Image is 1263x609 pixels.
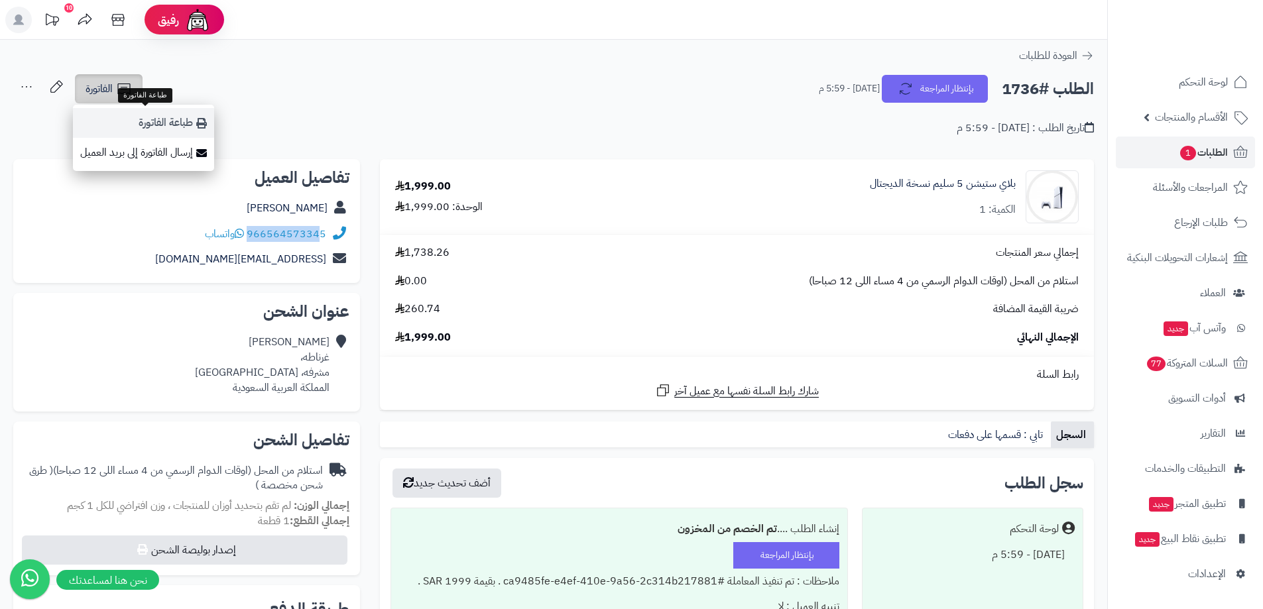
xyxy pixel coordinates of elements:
span: إجمالي سعر المنتجات [996,245,1079,260]
div: 1,999.00 [395,179,451,194]
span: تطبيق نقاط البيع [1134,529,1226,548]
a: واتساب [205,226,244,242]
span: ضريبة القيمة المضافة [993,302,1079,317]
a: تابي : قسمها على دفعات [943,421,1051,448]
span: إشعارات التحويلات البنكية [1127,249,1228,267]
span: رفيق [158,12,179,28]
a: بلاي ستيشن 5 سليم نسخة الديجتال [870,176,1016,192]
div: رابط السلة [385,367,1089,382]
img: 1703944086-51fM0CKG+HL._SL1500_-90x90.jpg [1026,170,1078,223]
div: الوحدة: 1,999.00 [395,199,483,215]
span: تطبيق المتجر [1148,494,1226,513]
span: الإعدادات [1188,565,1226,583]
button: إصدار بوليصة الشحن [22,535,347,565]
span: 1 [1180,146,1196,160]
span: السلات المتروكة [1146,354,1228,372]
span: 77 [1147,357,1166,371]
div: 10 [64,3,74,13]
a: التقارير [1116,417,1255,449]
a: العملاء [1116,277,1255,309]
span: لم تقم بتحديد أوزان للمنتجات ، وزن افتراضي للكل 1 كجم [67,498,291,514]
a: تحديثات المنصة [35,7,68,36]
span: الفاتورة [86,81,113,97]
a: لوحة التحكم [1116,66,1255,98]
div: إنشاء الطلب .... [399,516,839,542]
span: الإجمالي النهائي [1017,330,1079,345]
h3: سجل الطلب [1004,475,1083,491]
img: ai-face.png [184,7,211,33]
b: تم الخصم من المخزون [678,521,777,537]
span: العودة للطلبات [1019,48,1077,64]
div: ملاحظات : تم تنفيذ المعاملة #ca9485fe-e4ef-410e-9a56-2c314b217881 . بقيمة 1999 SAR . [399,569,839,594]
a: السجل [1051,421,1094,448]
span: جديد [1164,321,1188,336]
span: 260.74 [395,302,440,317]
span: المراجعات والأسئلة [1153,178,1228,197]
div: [PERSON_NAME] غرناطه، مشرفه، [GEOGRAPHIC_DATA] المملكة العربية السعودية [195,335,330,395]
small: 1 قطعة [258,513,349,529]
span: جديد [1135,532,1160,547]
div: بإنتظار المراجعة [733,542,839,569]
span: التطبيقات والخدمات [1145,459,1226,478]
a: [PERSON_NAME] [247,200,328,216]
div: الكمية: 1 [979,202,1016,217]
div: استلام من المحل (اوقات الدوام الرسمي من 4 مساء اللى 12 صباحا) [24,463,323,494]
a: السلات المتروكة77 [1116,347,1255,379]
span: أدوات التسويق [1168,389,1226,408]
span: طلبات الإرجاع [1174,213,1228,232]
a: شارك رابط السلة نفسها مع عميل آخر [655,382,819,399]
h2: الطلب #1736 [1002,76,1094,103]
strong: إجمالي الوزن: [294,498,349,514]
a: المراجعات والأسئلة [1116,172,1255,203]
a: أدوات التسويق [1116,382,1255,414]
div: طباعة الفاتورة [118,88,172,103]
a: تطبيق المتجرجديد [1116,488,1255,520]
span: وآتس آب [1162,319,1226,337]
a: [EMAIL_ADDRESS][DOMAIN_NAME] [155,251,326,267]
a: طباعة الفاتورة [73,108,214,138]
a: العودة للطلبات [1019,48,1094,64]
h2: تفاصيل الشحن [24,432,349,448]
a: طلبات الإرجاع [1116,207,1255,239]
strong: إجمالي القطع: [290,513,349,529]
a: 966564573345 [247,226,326,242]
a: الطلبات1 [1116,137,1255,168]
button: بإنتظار المراجعة [882,75,988,103]
h2: تفاصيل العميل [24,170,349,186]
span: 1,738.26 [395,245,450,260]
a: إرسال الفاتورة إلى بريد العميل [73,138,214,168]
span: جديد [1149,497,1173,512]
span: الأقسام والمنتجات [1155,108,1228,127]
span: الطلبات [1179,143,1228,162]
span: العملاء [1200,284,1226,302]
span: شارك رابط السلة نفسها مع عميل آخر [674,384,819,399]
span: 0.00 [395,274,427,289]
a: إشعارات التحويلات البنكية [1116,242,1255,274]
a: وآتس آبجديد [1116,312,1255,344]
div: لوحة التحكم [1010,522,1059,537]
small: [DATE] - 5:59 م [819,82,880,95]
span: 1,999.00 [395,330,451,345]
span: ( طرق شحن مخصصة ) [29,463,323,494]
button: أضف تحديث جديد [392,469,501,498]
span: التقارير [1201,424,1226,443]
div: تاريخ الطلب : [DATE] - 5:59 م [957,121,1094,136]
a: الإعدادات [1116,558,1255,590]
span: لوحة التحكم [1179,73,1228,91]
span: استلام من المحل (اوقات الدوام الرسمي من 4 مساء اللى 12 صباحا) [809,274,1079,289]
a: تطبيق نقاط البيعجديد [1116,523,1255,555]
a: التطبيقات والخدمات [1116,453,1255,484]
h2: عنوان الشحن [24,304,349,319]
a: الفاتورة [75,74,143,103]
div: [DATE] - 5:59 م [871,542,1075,568]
